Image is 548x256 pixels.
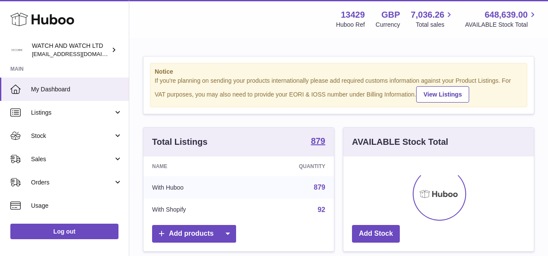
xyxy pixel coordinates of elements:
[31,202,122,210] span: Usage
[155,68,523,76] strong: Notice
[155,77,523,103] div: If you're planning on sending your products internationally please add required customs informati...
[465,21,538,29] span: AVAILABLE Stock Total
[341,9,365,21] strong: 13429
[31,178,113,187] span: Orders
[352,225,400,243] a: Add Stock
[465,9,538,29] a: 648,639.00 AVAILABLE Stock Total
[31,109,113,117] span: Listings
[381,9,400,21] strong: GBP
[31,155,113,163] span: Sales
[152,225,236,243] a: Add products
[143,176,246,199] td: With Huboo
[10,224,118,239] a: Log out
[411,9,455,29] a: 7,036.26 Total sales
[246,156,334,176] th: Quantity
[31,132,113,140] span: Stock
[411,9,445,21] span: 7,036.26
[311,137,325,145] strong: 879
[318,206,325,213] a: 92
[10,44,23,56] img: internalAdmin-13429@internal.huboo.com
[314,184,325,191] a: 879
[152,136,208,148] h3: Total Listings
[311,137,325,147] a: 879
[416,86,469,103] a: View Listings
[32,42,109,58] div: WATCH AND WATCH LTD
[376,21,400,29] div: Currency
[485,9,528,21] span: 648,639.00
[416,21,454,29] span: Total sales
[143,156,246,176] th: Name
[32,50,127,57] span: [EMAIL_ADDRESS][DOMAIN_NAME]
[143,199,246,221] td: With Shopify
[336,21,365,29] div: Huboo Ref
[352,136,448,148] h3: AVAILABLE Stock Total
[31,85,122,94] span: My Dashboard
